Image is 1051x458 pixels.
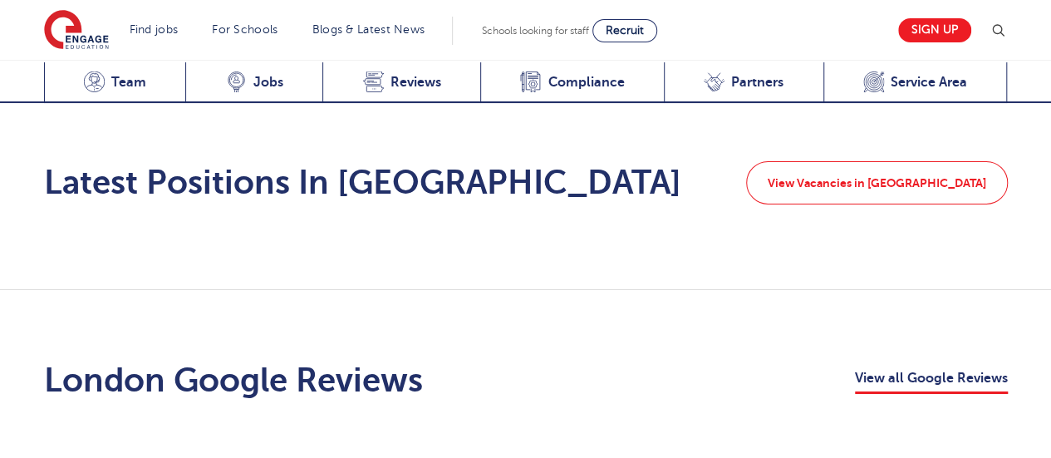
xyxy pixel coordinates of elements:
a: Blogs & Latest News [312,23,425,36]
a: Team [44,62,186,103]
a: Sign up [898,18,971,42]
h2: London Google Reviews [44,361,423,401]
a: Compliance [480,62,664,103]
a: For Schools [212,23,277,36]
a: Jobs [185,62,322,103]
a: View all Google Reviews [855,367,1008,394]
img: Engage Education [44,10,109,52]
span: Reviews [390,74,441,91]
span: Service Area [891,74,967,91]
a: View Vacancies in [GEOGRAPHIC_DATA] [746,161,1008,204]
h2: Latest Positions In [GEOGRAPHIC_DATA] [44,163,681,203]
a: Reviews [322,62,480,103]
span: Jobs [253,74,283,91]
span: Recruit [606,24,644,37]
a: Recruit [592,19,657,42]
a: Partners [664,62,823,103]
span: Partners [731,74,783,91]
span: Team [111,74,146,91]
span: Compliance [548,74,624,91]
span: Schools looking for staff [482,25,589,37]
a: Service Area [823,62,1008,103]
a: Find jobs [130,23,179,36]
